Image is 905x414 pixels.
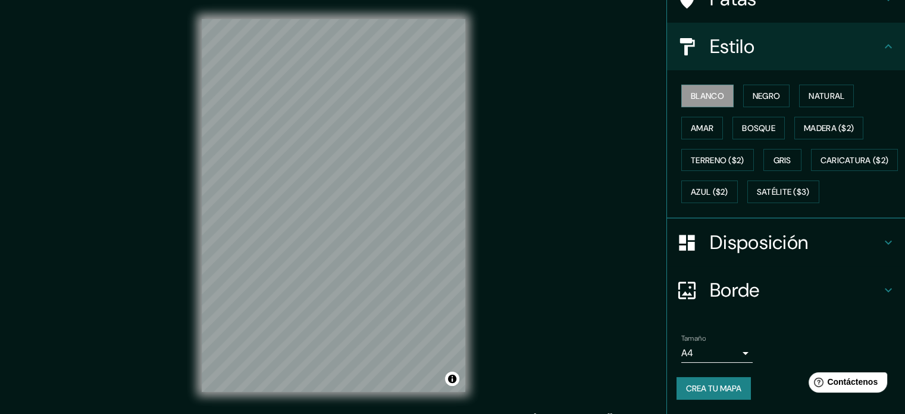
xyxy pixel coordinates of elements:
div: Disposición [667,219,905,266]
font: Azul ($2) [691,187,728,198]
font: Natural [809,91,844,101]
div: A4 [681,344,753,363]
button: Natural [799,85,854,107]
button: Amar [681,117,723,139]
font: Gris [774,155,791,166]
button: Blanco [681,85,734,107]
div: Borde [667,266,905,314]
button: Bosque [732,117,785,139]
button: Satélite ($3) [747,180,819,203]
div: Estilo [667,23,905,70]
canvas: Mapa [202,19,465,392]
font: Satélite ($3) [757,187,810,198]
font: Amar [691,123,713,133]
button: Activar o desactivar atribución [445,372,459,386]
button: Crea tu mapa [677,377,751,400]
button: Gris [763,149,801,172]
button: Negro [743,85,790,107]
font: Estilo [710,34,754,59]
iframe: Lanzador de widgets de ayuda [799,368,892,401]
font: Crea tu mapa [686,383,741,394]
font: Blanco [691,91,724,101]
font: Disposición [710,230,808,255]
button: Terreno ($2) [681,149,754,172]
button: Madera ($2) [794,117,863,139]
font: Negro [753,91,781,101]
font: Caricatura ($2) [821,155,889,166]
button: Azul ($2) [681,180,738,203]
font: Terreno ($2) [691,155,744,166]
font: Bosque [742,123,775,133]
font: A4 [681,347,693,359]
font: Borde [710,278,760,303]
font: Tamaño [681,334,706,343]
font: Madera ($2) [804,123,854,133]
button: Caricatura ($2) [811,149,898,172]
